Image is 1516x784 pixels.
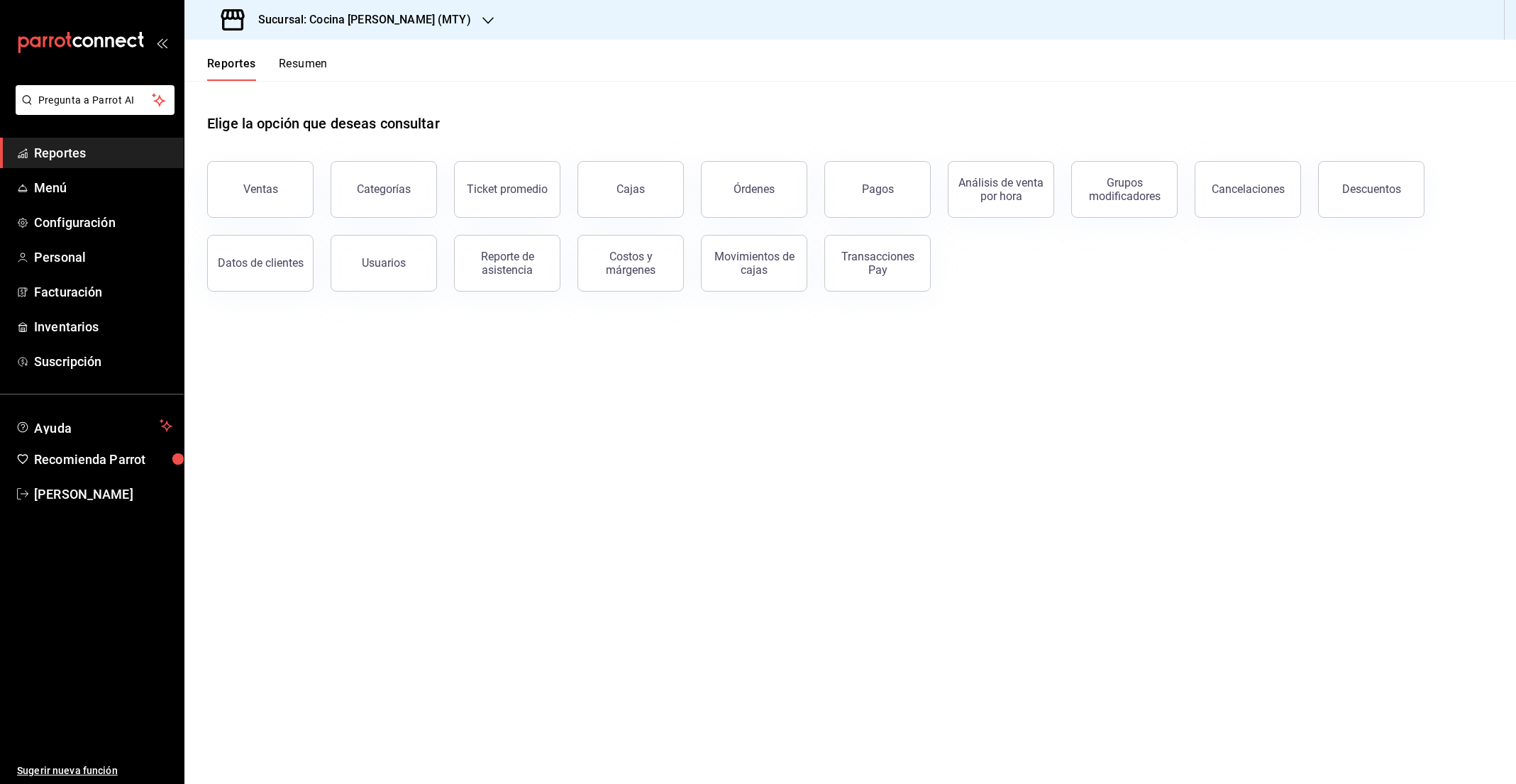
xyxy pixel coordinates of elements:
[957,176,1045,203] div: Análisis de venta por hora
[218,256,304,270] div: Datos de clientes
[38,93,153,108] span: Pregunta a Parrot AI
[734,182,775,196] div: Órdenes
[577,161,684,218] button: Cajas
[16,85,175,115] button: Pregunta a Parrot AI
[34,213,172,232] span: Configuración
[34,485,172,504] span: [PERSON_NAME]
[331,161,437,218] button: Categorías
[357,182,411,196] div: Categorías
[1195,161,1301,218] button: Cancelaciones
[824,235,931,292] button: Transacciones Pay
[701,161,807,218] button: Órdenes
[587,250,675,277] div: Costos y márgenes
[1080,176,1168,203] div: Grupos modificadores
[701,235,807,292] button: Movimientos de cajas
[577,235,684,292] button: Costos y márgenes
[824,161,931,218] button: Pagos
[34,282,172,302] span: Facturación
[34,417,154,434] span: Ayuda
[362,256,406,270] div: Usuarios
[279,57,328,81] button: Resumen
[34,352,172,371] span: Suscripción
[17,763,172,778] span: Sugerir nueva función
[834,250,922,277] div: Transacciones Pay
[34,450,172,469] span: Recomienda Parrot
[331,235,437,292] button: Usuarios
[454,161,560,218] button: Ticket promedio
[1071,161,1178,218] button: Grupos modificadores
[207,235,314,292] button: Datos de clientes
[467,182,548,196] div: Ticket promedio
[34,317,172,336] span: Inventarios
[34,248,172,267] span: Personal
[34,178,172,197] span: Menú
[463,250,551,277] div: Reporte de asistencia
[207,161,314,218] button: Ventas
[616,182,645,196] div: Cajas
[207,113,440,134] h1: Elige la opción que deseas consultar
[454,235,560,292] button: Reporte de asistencia
[710,250,798,277] div: Movimientos de cajas
[1212,182,1285,196] div: Cancelaciones
[207,57,328,81] div: navigation tabs
[10,103,175,118] a: Pregunta a Parrot AI
[156,37,167,48] button: open_drawer_menu
[247,11,471,28] h3: Sucursal: Cocina [PERSON_NAME] (MTY)
[948,161,1054,218] button: Análisis de venta por hora
[1342,182,1401,196] div: Descuentos
[243,182,278,196] div: Ventas
[1318,161,1424,218] button: Descuentos
[34,143,172,162] span: Reportes
[862,182,894,196] div: Pagos
[207,57,256,81] button: Reportes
